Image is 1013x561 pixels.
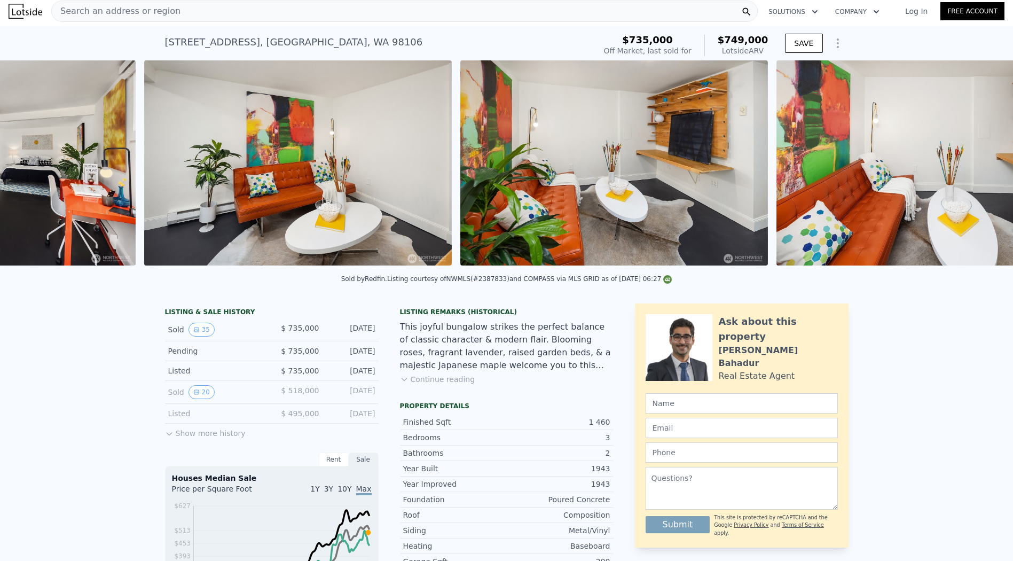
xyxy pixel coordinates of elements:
div: Sold by Redfin . [341,275,387,283]
div: [DATE] [328,385,375,399]
span: 1Y [310,485,319,493]
div: [STREET_ADDRESS] , [GEOGRAPHIC_DATA] , WA 98106 [165,35,423,50]
div: Listed [168,365,263,376]
div: 3 [507,432,610,443]
a: Terms of Service [782,522,824,528]
div: Houses Median Sale [172,473,372,484]
button: Continue reading [400,374,475,385]
button: Company [827,2,888,21]
div: This joyful bungalow strikes the perfect balance of classic character & modern flair. Blooming ro... [400,321,614,372]
div: [DATE] [328,365,375,376]
span: 3Y [324,485,333,493]
tspan: $627 [174,502,191,510]
div: Lotside ARV [718,45,768,56]
div: Poured Concrete [507,494,610,505]
div: [PERSON_NAME] Bahadur [719,344,838,370]
div: LISTING & SALE HISTORY [165,308,379,318]
div: Heating [403,541,507,551]
input: Email [646,418,838,438]
button: View historical data [189,385,215,399]
div: [DATE] [328,323,375,337]
div: [DATE] [328,346,375,356]
div: Year Built [403,463,507,474]
div: This site is protected by reCAPTCHA and the Google and apply. [714,514,837,537]
div: Metal/Vinyl [507,525,610,536]
button: Show Options [827,33,849,54]
span: $ 495,000 [281,409,319,418]
span: $735,000 [622,34,673,45]
span: Search an address or region [52,5,180,18]
div: Listing Remarks (Historical) [400,308,614,316]
input: Name [646,393,838,414]
input: Phone [646,442,838,463]
tspan: $393 [174,553,191,560]
div: Siding [403,525,507,536]
div: Baseboard [507,541,610,551]
div: Bathrooms [403,448,507,458]
div: Sold [168,385,263,399]
div: 2 [507,448,610,458]
div: Foundation [403,494,507,505]
div: Off Market, last sold for [604,45,692,56]
button: SAVE [785,34,822,53]
div: Roof [403,510,507,520]
tspan: $513 [174,527,191,534]
div: Sold [168,323,263,337]
span: Max [356,485,372,495]
button: View historical data [189,323,215,337]
span: $749,000 [718,34,768,45]
div: Year Improved [403,479,507,489]
button: Submit [646,516,710,533]
a: Privacy Policy [734,522,768,528]
span: $ 735,000 [281,367,319,375]
div: Price per Square Foot [172,484,272,501]
div: Listing courtesy of NWMLS (#2387833) and COMPASS via MLS GRID as of [DATE] 06:27 [387,275,672,283]
div: [DATE] [328,408,375,419]
img: Sale: 149630189 Parcel: 97578481 [460,60,768,266]
div: Listed [168,408,263,419]
a: Free Account [940,2,1004,20]
button: Solutions [760,2,827,21]
div: Sale [349,453,379,466]
button: Show more history [165,424,246,439]
div: Real Estate Agent [719,370,795,383]
span: $ 518,000 [281,386,319,395]
div: Composition [507,510,610,520]
span: $ 735,000 [281,347,319,355]
div: Rent [319,453,349,466]
div: 1943 [507,479,610,489]
div: Property details [400,402,614,410]
span: $ 735,000 [281,324,319,332]
div: 1 460 [507,417,610,427]
div: Ask about this property [719,314,838,344]
span: 10Y [337,485,351,493]
div: 1943 [507,463,610,474]
tspan: $453 [174,540,191,547]
a: Log In [892,6,940,17]
div: Finished Sqft [403,417,507,427]
img: Sale: 149630189 Parcel: 97578481 [144,60,452,266]
div: Pending [168,346,263,356]
img: NWMLS Logo [663,275,672,284]
div: Bedrooms [403,432,507,443]
img: Lotside [9,4,42,19]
